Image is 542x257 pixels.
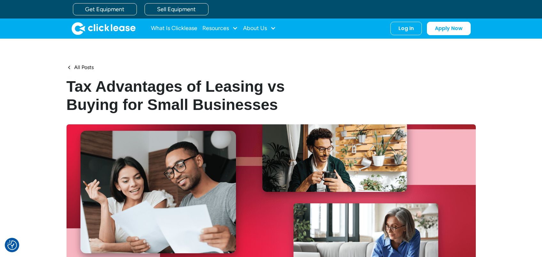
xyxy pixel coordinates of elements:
div: Log In [398,25,414,32]
div: Resources [202,22,238,35]
a: Sell Equipment [145,3,208,15]
img: Clicklease logo [72,22,136,35]
img: Revisit consent button [7,240,17,250]
h1: Tax Advantages of Leasing vs Buying for Small Businesses [67,77,312,114]
a: All Posts [67,64,94,71]
a: Get Equipment [73,3,137,15]
div: About Us [243,22,276,35]
div: All Posts [74,64,94,71]
a: What Is Clicklease [151,22,197,35]
a: home [72,22,136,35]
button: Consent Preferences [7,240,17,250]
a: Apply Now [427,22,471,35]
